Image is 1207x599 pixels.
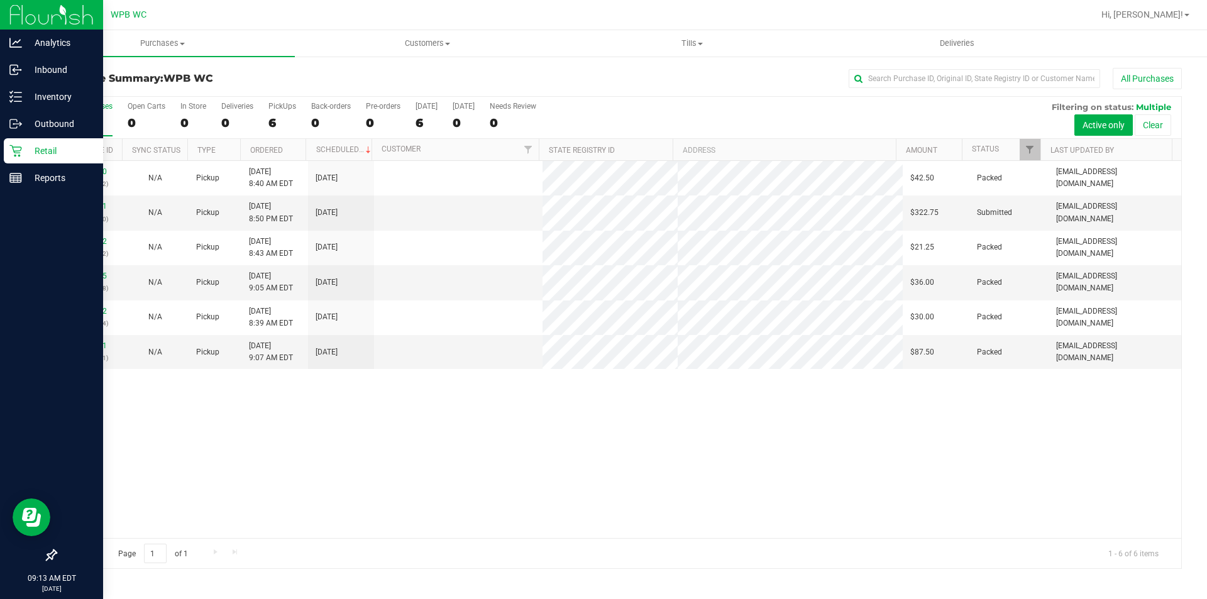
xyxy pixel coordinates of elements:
span: Purchases [30,38,295,49]
inline-svg: Retail [9,145,22,157]
span: 1 - 6 of 6 items [1098,544,1169,563]
a: Amount [906,146,937,155]
button: N/A [148,346,162,358]
div: [DATE] [416,102,438,111]
span: Not Applicable [148,208,162,217]
div: 0 [366,116,400,130]
div: 0 [128,116,165,130]
span: Hi, [PERSON_NAME]! [1101,9,1183,19]
iframe: Resource center [13,498,50,536]
span: [DATE] 8:39 AM EDT [249,305,293,329]
span: Deliveries [923,38,991,49]
span: Pickup [196,311,219,323]
button: N/A [148,207,162,219]
div: 6 [268,116,296,130]
span: Multiple [1136,102,1171,112]
span: [DATE] [316,172,338,184]
span: $36.00 [910,277,934,289]
span: [EMAIL_ADDRESS][DOMAIN_NAME] [1056,236,1174,260]
p: Reports [22,170,97,185]
h3: Purchase Summary: [55,73,431,84]
a: 11986701 [72,341,107,350]
span: [EMAIL_ADDRESS][DOMAIN_NAME] [1056,305,1174,329]
span: WPB WC [111,9,146,20]
a: Scheduled [316,145,373,154]
span: [DATE] [316,207,338,219]
span: [DATE] [316,311,338,323]
span: Pickup [196,241,219,253]
span: Packed [977,277,1002,289]
a: Deliveries [825,30,1089,57]
a: 11986181 [72,202,107,211]
span: WPB WC [163,72,213,84]
div: [DATE] [453,102,475,111]
span: Pickup [196,346,219,358]
span: Packed [977,241,1002,253]
div: 0 [453,116,475,130]
div: 0 [221,116,253,130]
span: [DATE] [316,346,338,358]
button: N/A [148,241,162,253]
inline-svg: Analytics [9,36,22,49]
div: Pre-orders [366,102,400,111]
button: N/A [148,311,162,323]
p: 09:13 AM EDT [6,573,97,584]
span: Not Applicable [148,278,162,287]
span: [DATE] 9:07 AM EDT [249,340,293,364]
button: Active only [1074,114,1133,136]
span: Submitted [977,207,1012,219]
p: Analytics [22,35,97,50]
div: 0 [180,116,206,130]
p: Inbound [22,62,97,77]
button: N/A [148,172,162,184]
inline-svg: Inbound [9,63,22,76]
div: 0 [311,116,351,130]
a: 11986140 [72,167,107,176]
span: [DATE] 8:50 PM EDT [249,201,293,224]
span: Packed [977,346,1002,358]
span: [EMAIL_ADDRESS][DOMAIN_NAME] [1056,340,1174,364]
span: $87.50 [910,346,934,358]
input: Search Purchase ID, Original ID, State Registry ID or Customer Name... [849,69,1100,88]
span: Packed [977,172,1002,184]
span: $21.25 [910,241,934,253]
span: [EMAIL_ADDRESS][DOMAIN_NAME] [1056,166,1174,190]
span: Packed [977,311,1002,323]
span: $42.50 [910,172,934,184]
inline-svg: Outbound [9,118,22,130]
p: Inventory [22,89,97,104]
span: [DATE] [316,241,338,253]
div: Open Carts [128,102,165,111]
a: 11986222 [72,237,107,246]
span: [DATE] 9:05 AM EDT [249,270,293,294]
a: Sync Status [132,146,180,155]
a: 11986305 [72,272,107,280]
a: Customers [295,30,559,57]
div: Deliveries [221,102,253,111]
span: Pickup [196,172,219,184]
button: Clear [1135,114,1171,136]
span: Tills [560,38,824,49]
span: Not Applicable [148,173,162,182]
button: N/A [148,277,162,289]
span: Filtering on status: [1052,102,1133,112]
a: Filter [1020,139,1040,160]
p: Retail [22,143,97,158]
div: PickUps [268,102,296,111]
a: Status [972,145,999,153]
p: [DATE] [6,584,97,593]
span: Pickup [196,277,219,289]
div: Needs Review [490,102,536,111]
a: Customer [382,145,421,153]
span: Pickup [196,207,219,219]
span: Not Applicable [148,312,162,321]
a: Ordered [250,146,283,155]
span: Not Applicable [148,243,162,251]
span: $322.75 [910,207,939,219]
p: Outbound [22,116,97,131]
div: In Store [180,102,206,111]
span: [EMAIL_ADDRESS][DOMAIN_NAME] [1056,201,1174,224]
a: State Registry ID [549,146,615,155]
div: Back-orders [311,102,351,111]
span: Not Applicable [148,348,162,356]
